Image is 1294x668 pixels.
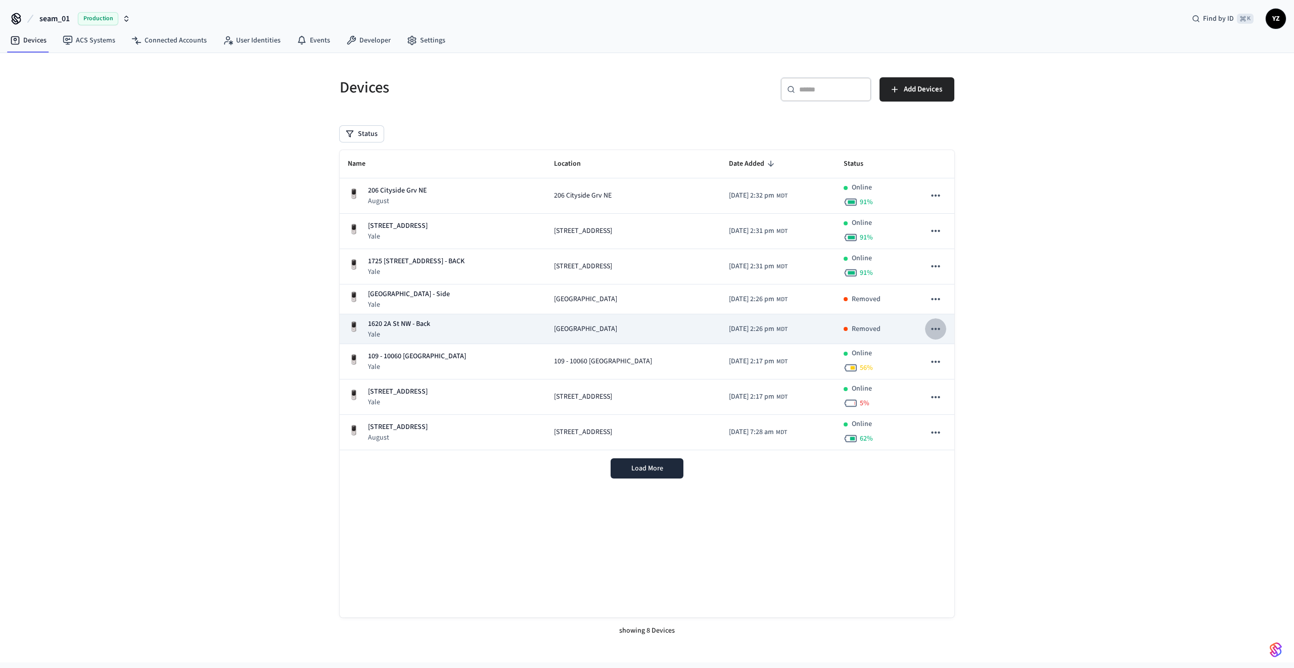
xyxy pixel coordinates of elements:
span: MDT [776,325,788,334]
span: [DATE] 7:28 am [729,427,774,438]
a: Events [289,31,338,50]
p: [STREET_ADDRESS] [368,422,428,433]
span: [DATE] 2:31 pm [729,226,774,236]
span: MDT [776,295,788,304]
div: America/Edmonton [729,190,788,201]
span: 5 % [860,398,869,408]
span: 206 Cityside Grv NE [554,190,612,201]
span: [DATE] 2:32 pm [729,190,774,201]
div: America/Edmonton [729,356,788,367]
span: [GEOGRAPHIC_DATA] [554,294,617,305]
span: Find by ID [1203,14,1234,24]
span: MDT [776,357,788,366]
p: Yale [368,329,430,340]
button: Load More [611,458,683,479]
p: Yale [368,267,465,277]
p: Yale [368,231,428,242]
span: MDT [776,428,787,437]
a: Connected Accounts [123,31,215,50]
span: [STREET_ADDRESS] [554,261,612,272]
div: America/Edmonton [729,226,788,236]
p: Removed [852,294,881,305]
p: Yale [368,300,450,310]
p: August [368,433,428,443]
p: [GEOGRAPHIC_DATA] - Side [368,289,450,300]
span: Name [348,156,379,172]
div: showing 8 Devices [340,617,954,644]
span: YZ [1267,10,1285,28]
span: Production [78,12,118,25]
span: Status [844,156,876,172]
p: Yale [368,362,466,372]
span: [DATE] 2:17 pm [729,392,774,402]
span: 91 % [860,197,873,207]
span: MDT [776,393,788,402]
span: Load More [631,463,663,473]
button: Status [340,126,384,142]
p: 109 - 10060 [GEOGRAPHIC_DATA] [368,351,466,362]
span: [STREET_ADDRESS] [554,226,612,236]
div: America/Edmonton [729,427,787,438]
span: MDT [776,262,788,271]
p: Online [852,419,872,430]
img: Yale Assure Touchscreen Wifi Smart Lock, Satin Nickel, Front [348,321,360,333]
span: 91 % [860,268,873,278]
span: seam_01 [39,13,70,25]
p: Online [852,182,872,193]
p: [STREET_ADDRESS] [368,387,428,397]
a: User Identities [215,31,289,50]
p: 1725 [STREET_ADDRESS] - BACK [368,256,465,267]
div: America/Edmonton [729,324,788,335]
span: MDT [776,227,788,236]
table: sticky table [340,150,954,450]
span: Add Devices [904,83,942,96]
img: Yale Assure Touchscreen Wifi Smart Lock, Satin Nickel, Front [348,291,360,303]
img: Yale Assure Touchscreen Wifi Smart Lock, Satin Nickel, Front [348,354,360,366]
p: August [368,196,427,206]
img: Yale Assure Touchscreen Wifi Smart Lock, Satin Nickel, Front [348,424,360,437]
div: America/Edmonton [729,261,788,272]
img: Yale Assure Touchscreen Wifi Smart Lock, Satin Nickel, Front [348,223,360,235]
button: Add Devices [880,77,954,102]
img: Yale Assure Touchscreen Wifi Smart Lock, Satin Nickel, Front [348,188,360,200]
span: [STREET_ADDRESS] [554,427,612,438]
span: 62 % [860,434,873,444]
h5: Devices [340,77,641,98]
p: Online [852,253,872,264]
span: Date Added [729,156,777,172]
p: Removed [852,324,881,335]
span: 56 % [860,363,873,373]
p: Yale [368,397,428,407]
span: [DATE] 2:26 pm [729,324,774,335]
p: [STREET_ADDRESS] [368,221,428,231]
div: Find by ID⌘ K [1184,10,1262,28]
div: America/Edmonton [729,294,788,305]
span: 109 - 10060 [GEOGRAPHIC_DATA] [554,356,652,367]
p: Online [852,348,872,359]
span: ⌘ K [1237,14,1254,24]
p: Online [852,218,872,228]
img: SeamLogoGradient.69752ec5.svg [1270,642,1282,658]
span: [GEOGRAPHIC_DATA] [554,324,617,335]
p: Online [852,384,872,394]
button: YZ [1266,9,1286,29]
span: [STREET_ADDRESS] [554,392,612,402]
span: [DATE] 2:26 pm [729,294,774,305]
a: Settings [399,31,453,50]
img: Yale Assure Touchscreen Wifi Smart Lock, Satin Nickel, Front [348,259,360,271]
span: MDT [776,192,788,201]
a: Devices [2,31,55,50]
a: Developer [338,31,399,50]
span: [DATE] 2:17 pm [729,356,774,367]
p: 206 Cityside Grv NE [368,185,427,196]
p: 1620 2A St NW - Back [368,319,430,329]
span: 91 % [860,232,873,243]
img: Yale Assure Touchscreen Wifi Smart Lock, Satin Nickel, Front [348,389,360,401]
div: America/Edmonton [729,392,788,402]
span: Location [554,156,594,172]
a: ACS Systems [55,31,123,50]
span: [DATE] 2:31 pm [729,261,774,272]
